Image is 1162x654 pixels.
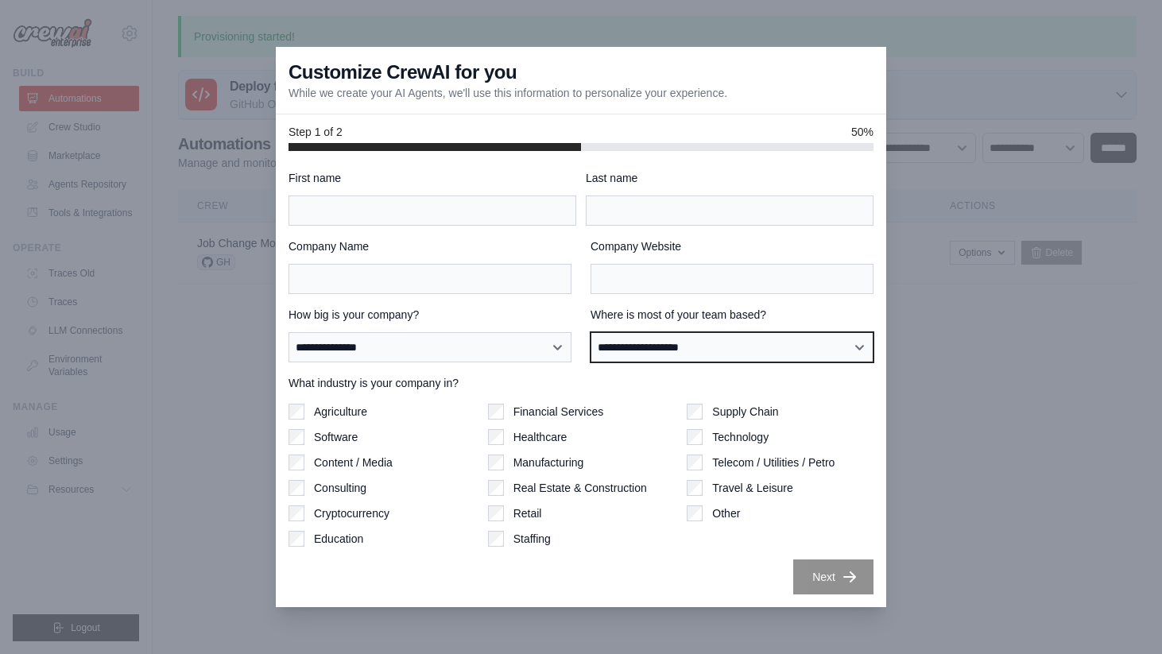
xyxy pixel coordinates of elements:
button: Next [793,559,873,594]
label: Software [314,429,358,445]
label: What industry is your company in? [289,375,873,391]
label: Last name [586,170,873,186]
p: While we create your AI Agents, we'll use this information to personalize your experience. [289,85,727,101]
label: How big is your company? [289,307,571,323]
span: Step 1 of 2 [289,124,343,140]
label: First name [289,170,576,186]
label: Company Website [591,238,873,254]
label: Real Estate & Construction [513,480,647,496]
label: Company Name [289,238,571,254]
label: Manufacturing [513,455,584,470]
label: Financial Services [513,404,604,420]
label: Education [314,531,363,547]
label: Technology [712,429,769,445]
label: Where is most of your team based? [591,307,873,323]
h3: Customize CrewAI for you [289,60,517,85]
label: Cryptocurrency [314,505,389,521]
label: Consulting [314,480,366,496]
label: Retail [513,505,542,521]
label: Other [712,505,740,521]
label: Content / Media [314,455,393,470]
span: 50% [851,124,873,140]
label: Staffing [513,531,551,547]
label: Supply Chain [712,404,778,420]
label: Telecom / Utilities / Petro [712,455,835,470]
label: Healthcare [513,429,567,445]
label: Agriculture [314,404,367,420]
label: Travel & Leisure [712,480,792,496]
